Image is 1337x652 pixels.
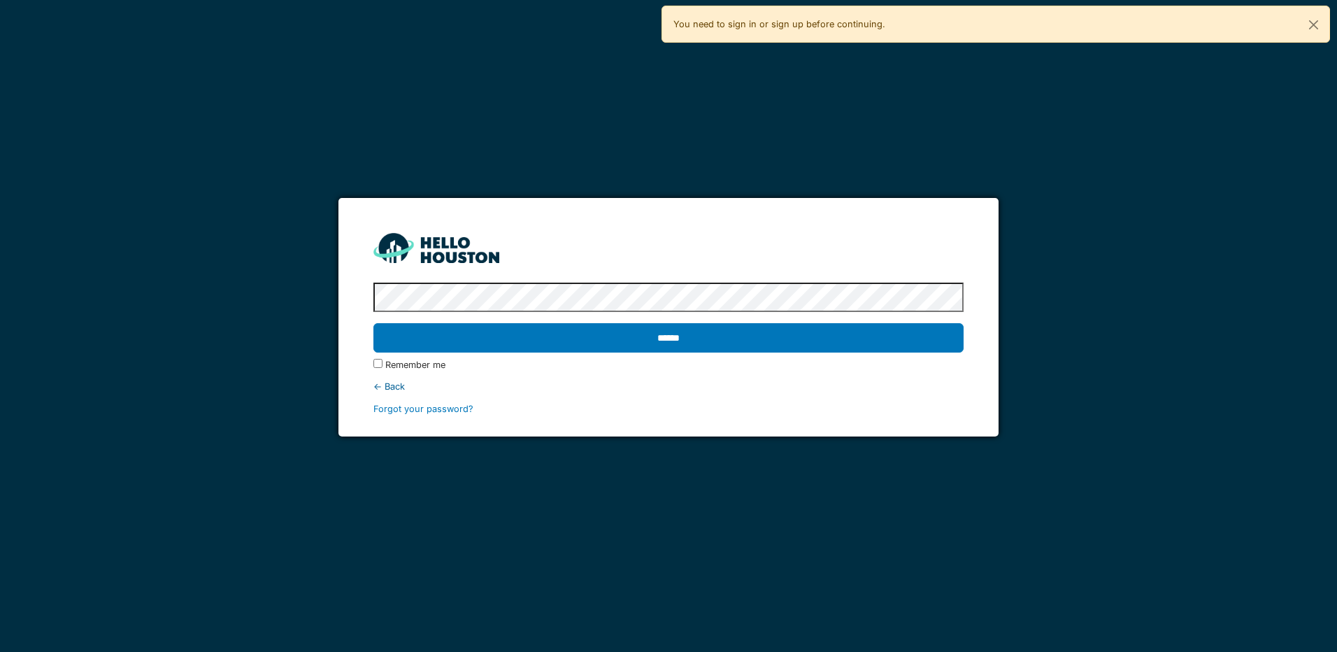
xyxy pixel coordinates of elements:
div: You need to sign in or sign up before continuing. [662,6,1330,43]
a: Forgot your password? [373,404,473,414]
button: Close [1298,6,1329,43]
div: ← Back [373,380,963,393]
img: HH_line-BYnF2_Hg.png [373,233,499,263]
label: Remember me [385,358,445,371]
